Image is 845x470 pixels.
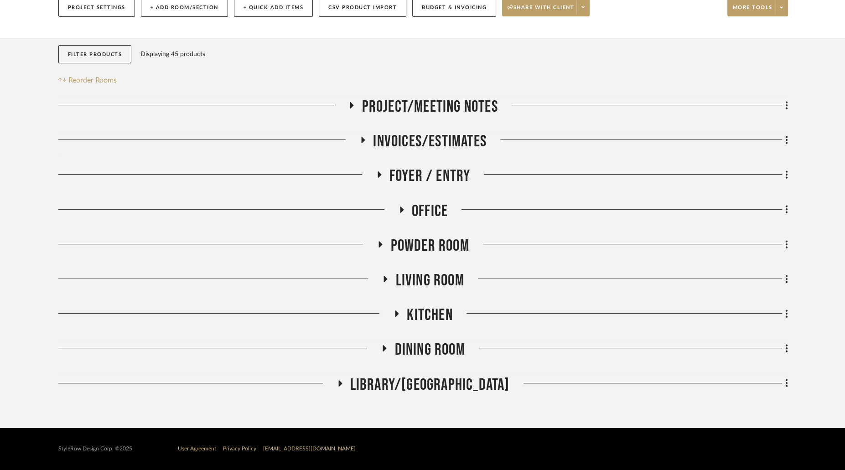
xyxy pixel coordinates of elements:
span: Office [412,201,448,221]
a: [EMAIL_ADDRESS][DOMAIN_NAME] [263,446,356,451]
a: User Agreement [178,446,216,451]
span: Living Room [395,271,464,290]
span: Dining Room [394,340,465,360]
span: Invoices/Estimates [373,132,487,151]
div: Displaying 45 products [140,45,205,63]
span: Reorder Rooms [68,75,117,86]
span: Project/Meeting Notes [362,97,498,117]
span: More tools [733,4,772,18]
a: Privacy Policy [223,446,256,451]
span: Kitchen [407,305,452,325]
span: Share with client [508,4,574,18]
button: Filter Products [58,45,132,64]
div: StyleRow Design Corp. ©2025 [58,445,132,452]
button: Reorder Rooms [58,75,117,86]
span: Foyer / Entry [389,166,471,186]
span: Library/[GEOGRAPHIC_DATA] [350,375,510,395]
span: Powder Room [390,236,469,256]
